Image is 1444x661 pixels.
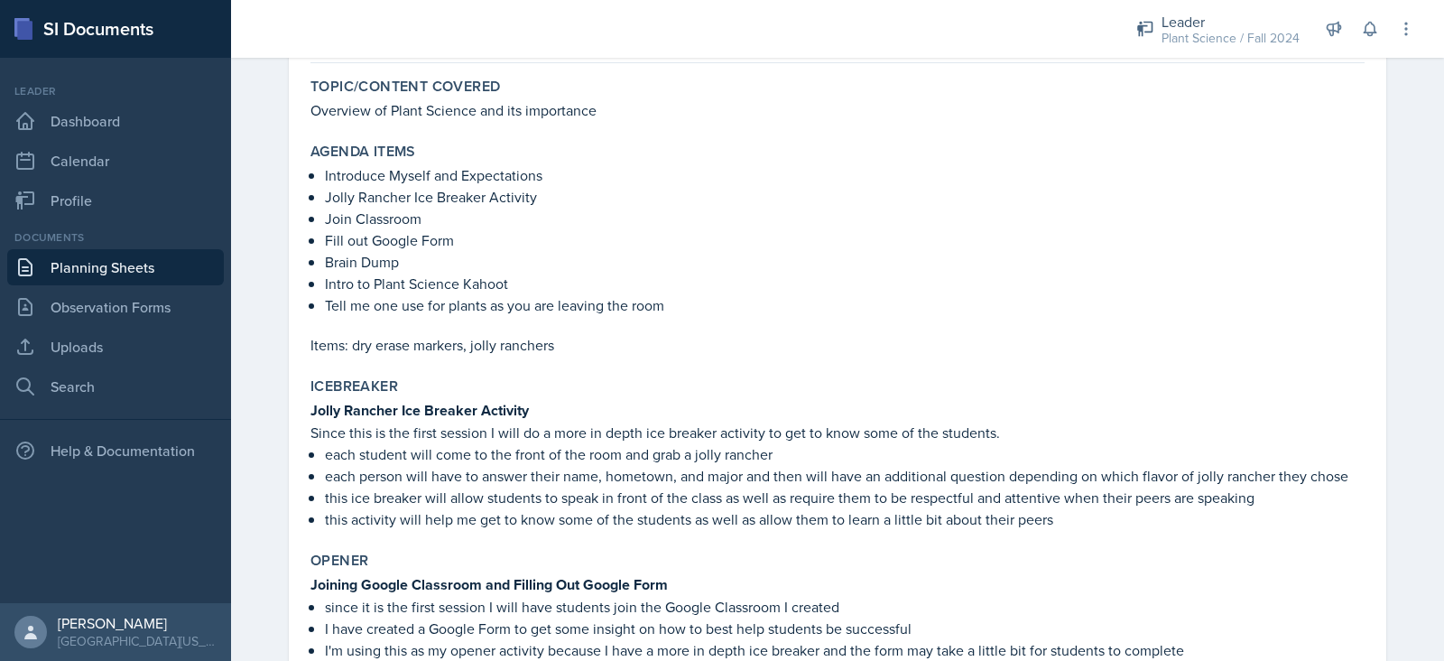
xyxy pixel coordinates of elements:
p: since it is the first session I will have students join the Google Classroom I created [325,596,1365,618]
label: Icebreaker [310,377,398,396]
p: Join Classroom [325,208,1365,229]
a: Profile [7,182,224,219]
label: Agenda items [310,143,416,161]
p: I'm using this as my opener activity because I have a more in depth ice breaker and the form may ... [325,639,1365,661]
a: Uploads [7,329,224,365]
label: Topic/Content Covered [310,78,500,96]
p: Fill out Google Form [325,229,1365,251]
strong: Joining Google Classroom and Filling Out Google Form [310,574,668,595]
p: this activity will help me get to know some of the students as well as allow them to learn a litt... [325,508,1365,530]
a: Observation Forms [7,289,224,325]
a: Calendar [7,143,224,179]
p: Jolly Rancher Ice Breaker Activity [325,186,1365,208]
p: Since this is the first session I will do a more in depth ice breaker activity to get to know som... [310,422,1365,443]
div: Leader [7,83,224,99]
div: Leader [1162,11,1300,33]
label: Opener [310,552,368,570]
p: each student will come to the front of the room and grab a jolly rancher [325,443,1365,465]
div: Help & Documentation [7,433,224,469]
p: Introduce Myself and Expectations [325,164,1365,186]
p: each person will have to answer their name, hometown, and major and then will have an additional ... [325,465,1365,487]
a: Planning Sheets [7,249,224,285]
strong: Jolly Rancher Ice Breaker Activity [310,400,529,421]
a: Dashboard [7,103,224,139]
p: Items: dry erase markers, jolly ranchers [310,334,1365,356]
p: Overview of Plant Science and its importance [310,99,1365,121]
div: [PERSON_NAME] [58,614,217,632]
p: Brain Dump [325,251,1365,273]
p: Intro to Plant Science Kahoot [325,273,1365,294]
div: [GEOGRAPHIC_DATA][US_STATE] [58,632,217,650]
p: Tell me one use for plants as you are leaving the room [325,294,1365,316]
p: I have created a Google Form to get some insight on how to best help students be successful [325,618,1365,639]
p: this ice breaker will allow students to speak in front of the class as well as require them to be... [325,487,1365,508]
div: Documents [7,229,224,246]
a: Search [7,368,224,405]
div: Plant Science / Fall 2024 [1162,29,1300,48]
